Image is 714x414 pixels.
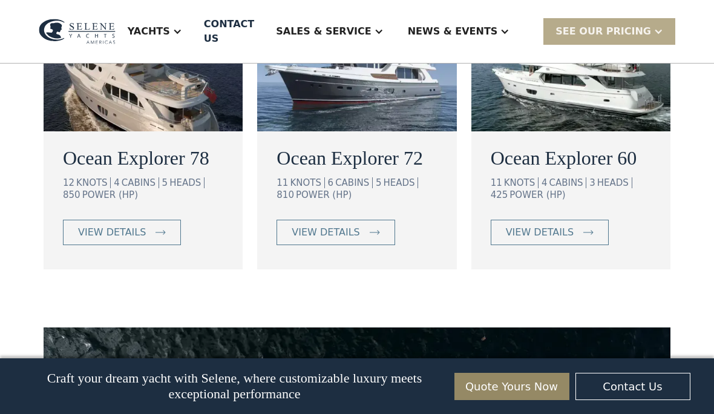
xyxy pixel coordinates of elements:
[575,373,690,400] a: Contact Us
[555,24,651,39] div: SEE Our Pricing
[491,220,609,245] a: view details
[296,189,352,200] div: POWER (HP)
[383,177,418,188] div: HEADS
[408,24,498,39] div: News & EVENTS
[277,177,288,188] div: 11
[122,177,159,188] div: CABINS
[597,177,632,188] div: HEADS
[491,189,508,200] div: 425
[162,177,168,188] div: 5
[277,143,437,172] a: Ocean Explorer 72
[204,17,254,46] div: Contact US
[63,143,223,172] a: Ocean Explorer 78
[114,177,120,188] div: 4
[370,230,380,235] img: icon
[396,7,522,56] div: News & EVENTS
[78,225,146,240] div: view details
[376,177,382,188] div: 5
[542,177,548,188] div: 4
[169,177,205,188] div: HEADS
[63,189,80,200] div: 850
[543,18,675,44] div: SEE Our Pricing
[504,177,539,188] div: KNOTS
[63,220,181,245] a: view details
[24,370,445,402] p: Craft your dream yacht with Selene, where customizable luxury meets exceptional performance
[276,24,371,39] div: Sales & Service
[292,225,359,240] div: view details
[491,143,651,172] a: Ocean Explorer 60
[76,177,111,188] div: KNOTS
[589,177,595,188] div: 3
[277,189,294,200] div: 810
[335,177,373,188] div: CABINS
[506,225,574,240] div: view details
[128,24,170,39] div: Yachts
[63,177,74,188] div: 12
[549,177,586,188] div: CABINS
[156,230,166,235] img: icon
[264,7,395,56] div: Sales & Service
[328,177,334,188] div: 6
[290,177,324,188] div: KNOTS
[491,177,502,188] div: 11
[39,19,116,44] img: logo
[82,189,138,200] div: POWER (HP)
[583,230,594,235] img: icon
[116,7,194,56] div: Yachts
[277,220,395,245] a: view details
[509,189,565,200] div: POWER (HP)
[454,373,569,400] a: Quote Yours Now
